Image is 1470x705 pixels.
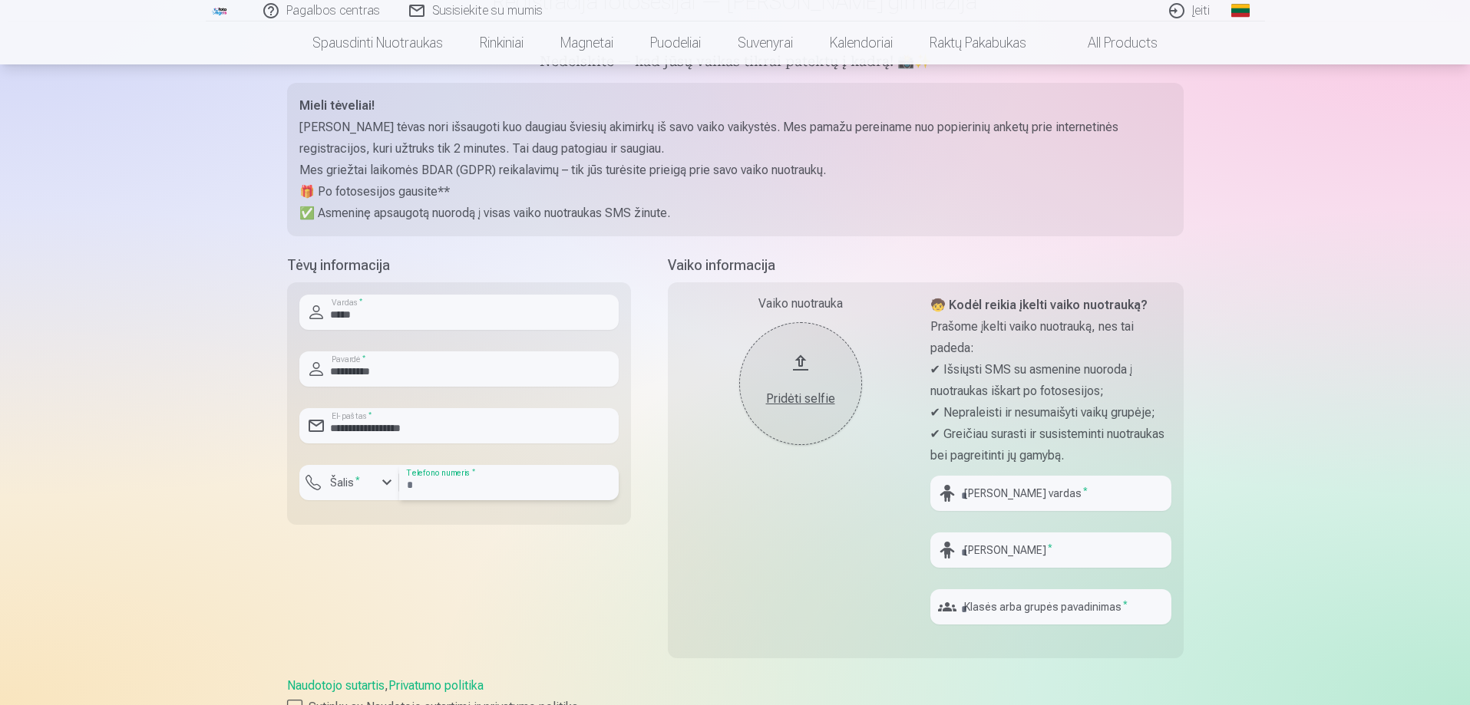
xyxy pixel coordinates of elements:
p: ✔ Išsiųsti SMS su asmenine nuoroda į nuotraukas iškart po fotosesijos; [930,359,1171,402]
a: Puodeliai [632,21,719,64]
a: Privatumo politika [388,678,484,693]
a: Spausdinti nuotraukas [294,21,461,64]
strong: Mieli tėveliai! [299,98,375,113]
div: Vaiko nuotrauka [680,295,921,313]
a: Magnetai [542,21,632,64]
p: Prašome įkelti vaiko nuotrauką, nes tai padeda: [930,316,1171,359]
img: /fa2 [212,6,229,15]
p: ✔ Nepraleisti ir nesumaišyti vaikų grupėje; [930,402,1171,423]
p: ✅ Asmeninę apsaugotą nuorodą į visas vaiko nuotraukas SMS žinute. [299,203,1171,224]
button: Pridėti selfie [739,322,862,445]
a: Rinkiniai [461,21,542,64]
a: Raktų pakabukas [911,21,1045,64]
a: Naudotojo sutartis [287,678,385,693]
p: Mes griežtai laikomės BDAR (GDPR) reikalavimų – tik jūs turėsite prieigą prie savo vaiko nuotraukų. [299,160,1171,181]
h5: Vaiko informacija [668,255,1184,276]
div: Pridėti selfie [755,390,847,408]
p: [PERSON_NAME] tėvas nori išsaugoti kuo daugiau šviesių akimirkų iš savo vaiko vaikystės. Mes pama... [299,117,1171,160]
label: Šalis [324,475,366,490]
h5: Tėvų informacija [287,255,631,276]
p: ✔ Greičiau surasti ir susisteminti nuotraukas bei pagreitinti jų gamybą. [930,423,1171,466]
strong: 🧒 Kodėl reikia įkelti vaiko nuotrauką? [930,298,1148,312]
button: Šalis* [299,465,399,500]
a: Suvenyrai [719,21,811,64]
a: Kalendoriai [811,21,911,64]
a: All products [1045,21,1176,64]
p: 🎁 Po fotosesijos gausite** [299,181,1171,203]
